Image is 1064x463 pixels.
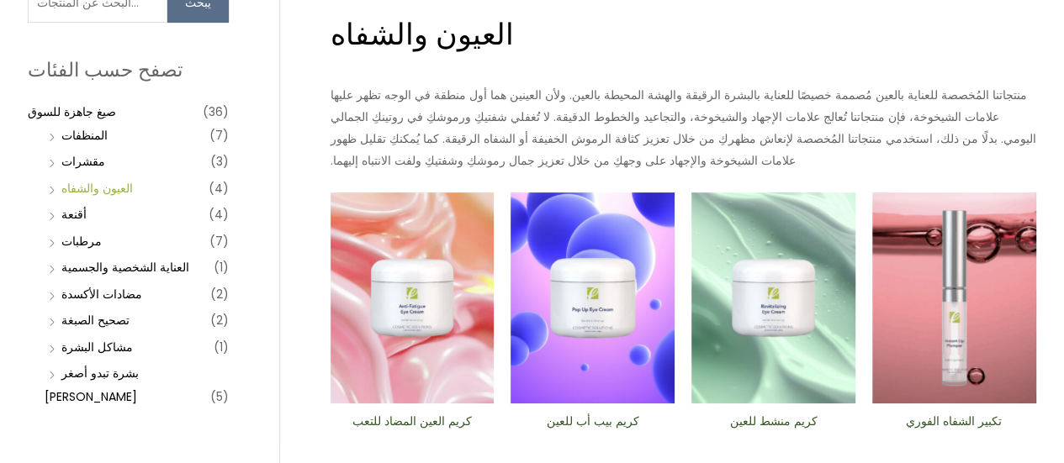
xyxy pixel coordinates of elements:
[28,103,116,120] a: صيغ جاهزة للسوق
[872,192,1036,404] img: تكبير الشفاه الفوري
[61,312,130,329] a: تصحيح الصبغة
[547,413,639,429] font: كريم بيب أب للعين
[729,413,817,429] font: كريم منشط للعين
[331,87,1036,169] font: منتجاتنا المُخصصة للعناية بالعين مُصممة خصيصًا للعناية بالبشرة الرقيقة والهشة المحيطة بالعين. ولأ...
[203,103,229,120] font: (36)
[28,56,183,83] font: تصفح حسب الفئات
[61,206,87,223] a: أقنعة
[331,192,495,404] img: كريم العين المضاد للتعب
[61,180,133,197] a: العيون والشفاه
[352,413,472,429] font: كريم العين المضاد للتعب
[210,388,229,405] font: (5)
[45,365,139,405] a: بشرة تبدو أصغر [PERSON_NAME]
[210,312,229,329] font: (2)
[209,233,229,250] font: (7)
[706,413,841,451] a: كريم منشط للعين
[214,339,229,355] font: (1)
[906,413,1002,429] font: تكبير الشفاه الفوري
[61,153,105,170] a: مقشرات
[691,192,855,404] img: كريم منشط للعين
[209,206,229,223] font: (4)
[525,413,660,451] a: كريم بيب أب للعين
[61,286,142,303] a: مضادات الأكسدة
[214,259,229,276] font: (1)
[61,233,102,250] a: مرطبات
[511,192,675,404] img: كريم بيب أب للعين
[210,153,229,170] font: (3)
[331,13,514,55] font: العيون والشفاه
[209,127,229,144] font: (7)
[61,259,189,276] a: العناية الشخصية والجسمية
[887,413,1022,451] a: تكبير الشفاه الفوري
[61,339,133,355] a: مشاكل البشرة
[209,180,229,197] font: (4)
[210,286,229,303] font: (2)
[61,127,108,144] a: المنظفات
[344,413,479,451] a: كريم العين المضاد للتعب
